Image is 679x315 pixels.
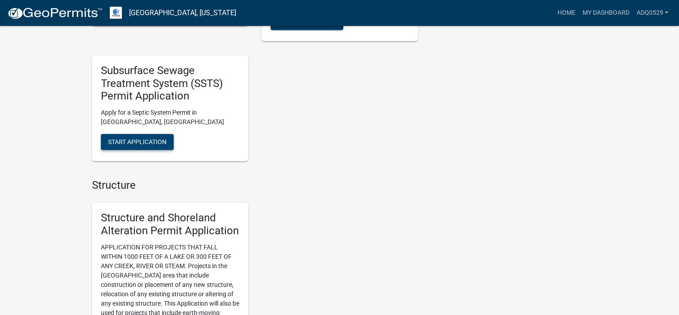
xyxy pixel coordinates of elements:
a: My Dashboard [579,4,633,21]
h4: Structure [92,179,418,192]
a: Home [554,4,579,21]
span: Start Application [108,138,167,145]
a: [GEOGRAPHIC_DATA], [US_STATE] [129,5,236,21]
p: Apply for a Septic System Permit in [GEOGRAPHIC_DATA], [GEOGRAPHIC_DATA] [101,108,239,127]
button: Start Application [271,14,343,30]
button: Start Application [101,134,174,150]
img: Otter Tail County, Minnesota [110,7,122,19]
h5: Structure and Shoreland Alteration Permit Application [101,211,239,237]
h5: Subsurface Sewage Treatment System (SSTS) Permit Application [101,64,239,103]
a: adq0529 [633,4,672,21]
